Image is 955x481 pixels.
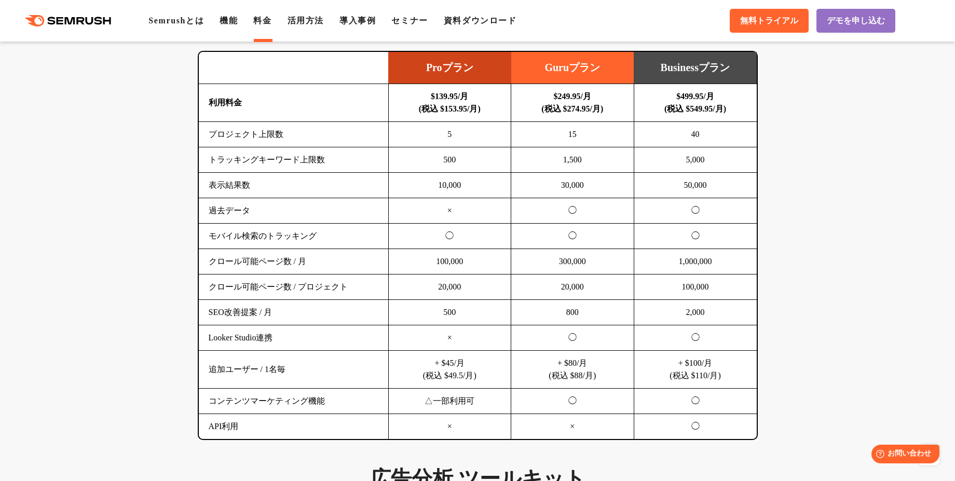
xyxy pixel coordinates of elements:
[199,389,389,414] td: コンテンツマーケティング機能
[511,300,634,325] td: 800
[634,300,757,325] td: 2,000
[634,351,757,389] td: + $100/月 (税込 $110/月)
[827,16,885,26] span: デモを申し込む
[511,122,634,147] td: 15
[148,16,204,25] a: Semrushとは
[511,52,634,84] td: Guruプラン
[388,325,511,351] td: ×
[199,224,389,249] td: モバイル検索のトラッキング
[199,198,389,224] td: 過去データ
[634,325,757,351] td: ◯
[511,351,634,389] td: + $80/月 (税込 $88/月)
[730,9,809,33] a: 無料トライアル
[199,300,389,325] td: SEO改善提案 / 月
[388,300,511,325] td: 500
[388,389,511,414] td: △一部利用可
[388,122,511,147] td: 5
[388,173,511,198] td: 10,000
[199,249,389,274] td: クロール可能ページ数 / 月
[288,16,324,25] a: 活用方法
[511,173,634,198] td: 30,000
[511,325,634,351] td: ◯
[816,9,895,33] a: デモを申し込む
[388,147,511,173] td: 500
[388,52,511,84] td: Proプラン
[388,414,511,439] td: ×
[634,249,757,274] td: 1,000,000
[511,414,634,439] td: ×
[634,198,757,224] td: ◯
[199,414,389,439] td: API利用
[634,224,757,249] td: ◯
[664,92,726,113] b: $499.95/月 (税込 $549.95/月)
[388,351,511,389] td: + $45/月 (税込 $49.5/月)
[209,98,242,107] b: 利用料金
[863,441,944,470] iframe: Help widget launcher
[199,122,389,147] td: プロジェクト上限数
[511,224,634,249] td: ◯
[444,16,517,25] a: 資料ダウンロード
[511,249,634,274] td: 300,000
[199,274,389,300] td: クロール可能ページ数 / プロジェクト
[388,224,511,249] td: ◯
[199,147,389,173] td: トラッキングキーワード上限数
[199,173,389,198] td: 表示結果数
[634,173,757,198] td: 50,000
[634,147,757,173] td: 5,000
[511,198,634,224] td: ◯
[253,16,271,25] a: 料金
[419,92,481,113] b: $139.95/月 (税込 $153.95/月)
[199,325,389,351] td: Looker Studio連携
[391,16,428,25] a: セミナー
[511,389,634,414] td: ◯
[634,414,757,439] td: ◯
[634,274,757,300] td: 100,000
[634,389,757,414] td: ◯
[388,198,511,224] td: ×
[541,92,603,113] b: $249.95/月 (税込 $274.95/月)
[199,351,389,389] td: 追加ユーザー / 1名毎
[511,274,634,300] td: 20,000
[388,249,511,274] td: 100,000
[634,52,757,84] td: Businessプラン
[740,16,798,26] span: 無料トライアル
[220,16,238,25] a: 機能
[511,147,634,173] td: 1,500
[634,122,757,147] td: 40
[339,16,376,25] a: 導入事例
[388,274,511,300] td: 20,000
